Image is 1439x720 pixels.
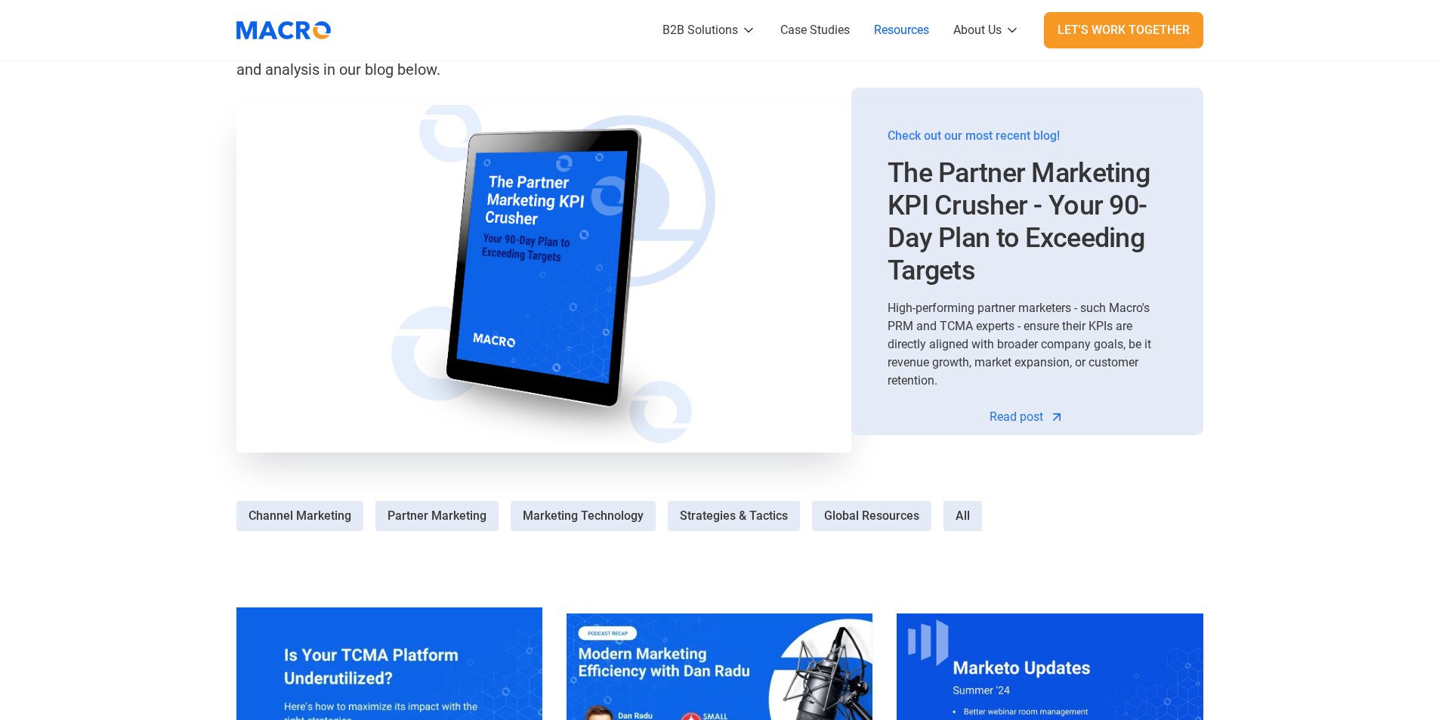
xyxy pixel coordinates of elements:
a: Let's Work Together [1044,12,1203,48]
span: Partner Marketing [388,507,486,525]
div: B2B Solutions [662,21,738,39]
a: Check out our most recent blog!The Partner Marketing KPI Crusher - Your 90-Day Plan to Exceeding ... [888,112,1166,288]
div: About Us [953,21,1002,39]
span: Strategies & Tactics [680,507,788,525]
div: High-performing partner marketers - such Macro's PRM and TCMA experts - ensure their KPIs are dir... [888,299,1166,390]
div: Check out our most recent blog! [888,127,1166,145]
span: All [956,507,970,525]
div: Let's Work Together [1058,21,1190,39]
h3: The Partner Marketing KPI Crusher - Your 90-Day Plan to Exceeding Targets [888,157,1166,288]
img: The Partner Marketing KPI Crusher - Your 90-Day Plan to Exceeding Targets [224,97,863,459]
span: Global Resources [824,507,919,525]
span: Marketing Technology [523,507,644,525]
a: The Partner Marketing KPI Crusher - Your 90-Day Plan to Exceeding Targets [236,105,852,453]
span: Channel Marketing [249,507,351,525]
form: Email Form [236,501,1203,535]
a: home [236,11,342,49]
img: Macromator Logo [229,11,338,49]
div: Read post [990,408,1043,426]
a: Read post [990,408,1064,426]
